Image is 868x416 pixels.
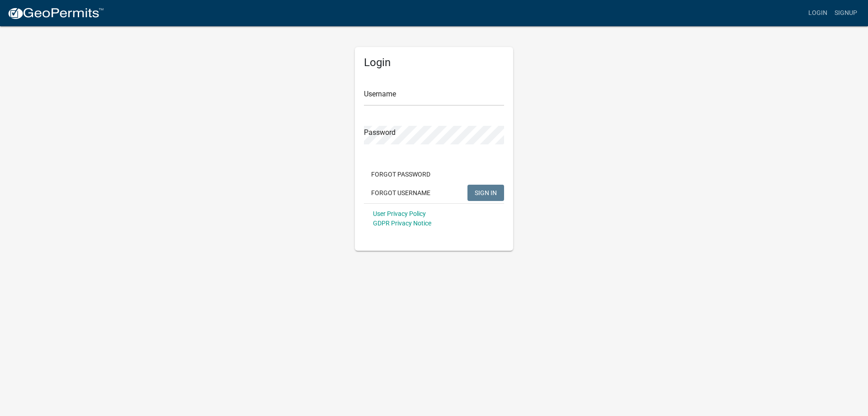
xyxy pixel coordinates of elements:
button: SIGN IN [467,185,504,201]
a: GDPR Privacy Notice [373,220,431,227]
h5: Login [364,56,504,69]
span: SIGN IN [475,189,497,196]
button: Forgot Password [364,166,438,182]
a: User Privacy Policy [373,210,426,217]
a: Login [805,5,831,22]
a: Signup [831,5,861,22]
button: Forgot Username [364,185,438,201]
